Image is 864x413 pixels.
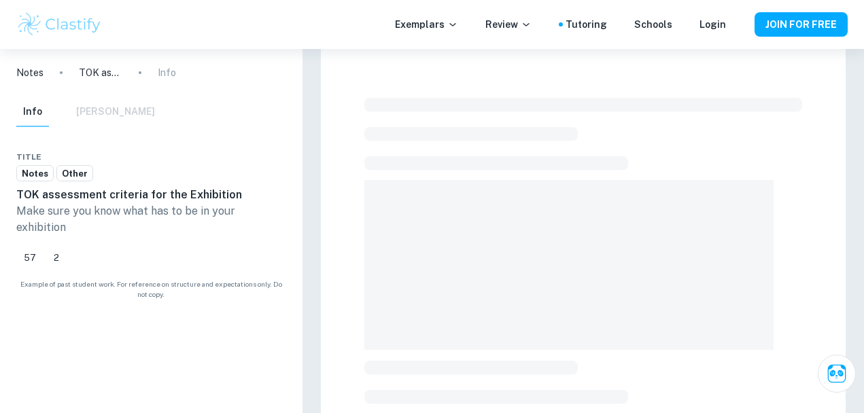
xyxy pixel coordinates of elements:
span: Other [57,167,92,181]
p: Make sure you know what has to be in your exhibition [16,203,286,236]
a: Notes [16,65,44,80]
span: 57 [16,251,44,265]
button: Help and Feedback [737,21,744,28]
div: Share [235,149,245,165]
a: Other [56,165,93,182]
a: Tutoring [566,17,607,32]
span: 2 [46,251,67,265]
a: Notes [16,165,54,182]
img: Clastify logo [16,11,103,38]
button: Ask Clai [818,355,856,393]
span: Notes [17,167,53,181]
div: Bookmark [262,149,273,165]
h6: TOK assessment criteria for the Exhibition [16,187,286,203]
button: JOIN FOR FREE [755,12,848,37]
div: Like [16,247,44,268]
div: Download [248,149,259,165]
p: TOK assessment criteria for the Exhibition [79,65,122,80]
div: Dislike [46,247,67,268]
div: Report issue [275,149,286,165]
p: Review [485,17,532,32]
span: Example of past student work. For reference on structure and expectations only. Do not copy. [16,279,286,300]
button: Info [16,97,49,127]
p: Info [158,65,176,80]
span: Title [16,151,41,163]
a: Login [699,17,726,32]
p: Exemplars [395,17,458,32]
a: Schools [634,17,672,32]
